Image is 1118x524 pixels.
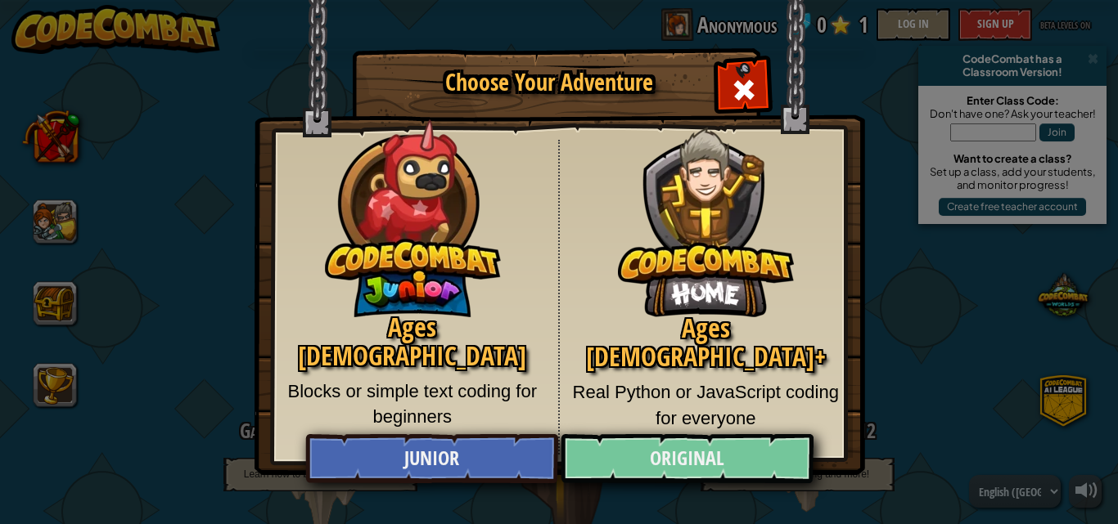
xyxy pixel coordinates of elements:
img: CodeCombat Original hero character [618,102,794,317]
img: CodeCombat Junior hero character [325,109,501,317]
h1: Choose Your Adventure [381,70,717,96]
h2: Ages [DEMOGRAPHIC_DATA]+ [572,314,841,371]
h2: Ages [DEMOGRAPHIC_DATA] [279,313,546,370]
div: Close modal [718,62,769,114]
p: Real Python or JavaScript coding for everyone [572,379,841,431]
p: Blocks or simple text coding for beginners [279,378,546,430]
a: Junior [305,434,557,483]
a: Original [561,434,813,483]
